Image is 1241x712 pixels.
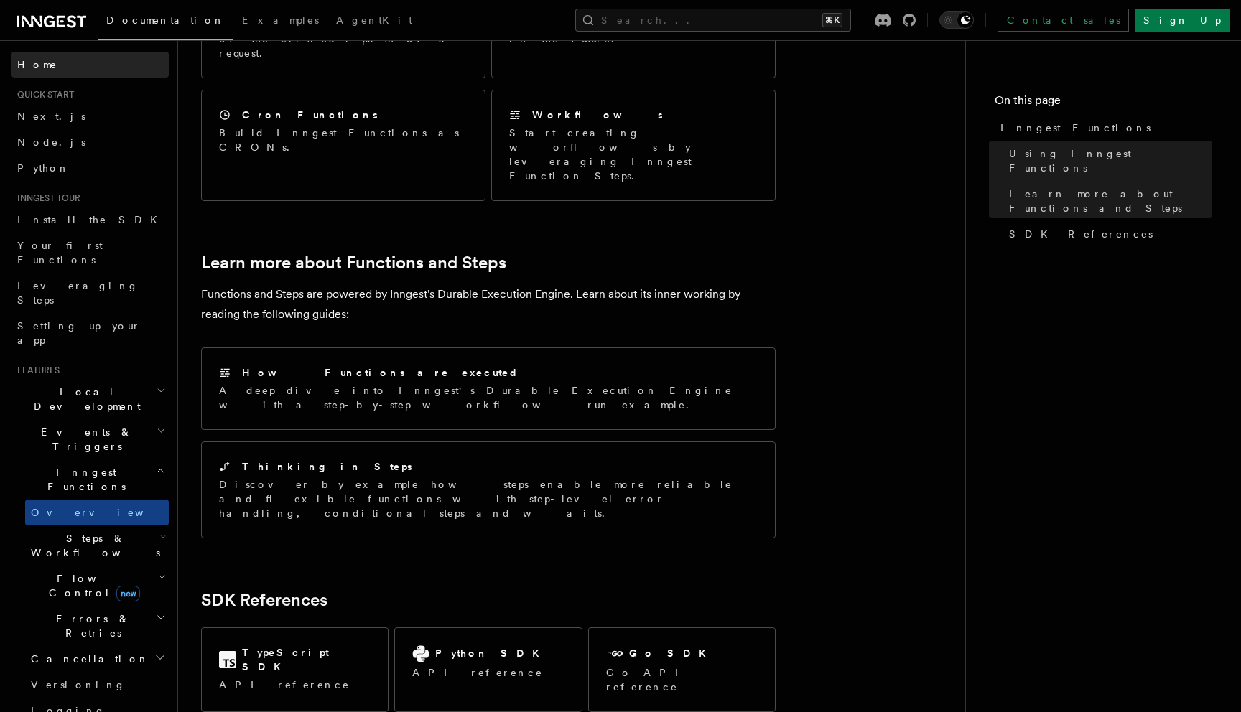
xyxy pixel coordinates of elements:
[11,155,169,181] a: Python
[201,284,776,324] p: Functions and Steps are powered by Inngest's Durable Execution Engine. Learn about its inner work...
[25,606,169,646] button: Errors & Retries
[1009,227,1153,241] span: SDK References
[1000,121,1151,135] span: Inngest Functions
[31,679,126,690] span: Versioning
[219,383,758,412] p: A deep dive into Inngest's Durable Execution Engine with a step-by-step workflow run example.
[998,9,1129,32] a: Contact sales
[1009,187,1212,215] span: Learn more about Functions and Steps
[201,90,485,201] a: Cron FunctionsBuild Inngest Functions as CRONs.
[11,89,74,100] span: Quick start
[509,126,758,183] p: Start creating worflows by leveraging Inngest Function Steps.
[201,253,506,273] a: Learn more about Functions and Steps
[1009,146,1212,175] span: Using Inngest Functions
[11,207,169,233] a: Install the SDK
[11,459,169,500] button: Inngest Functions
[219,678,371,692] p: API reference
[11,52,169,78] a: Home
[31,507,179,518] span: Overview
[575,9,851,32] button: Search...⌘K
[327,4,421,39] a: AgentKit
[233,4,327,39] a: Examples
[11,103,169,129] a: Next.js
[242,14,319,26] span: Examples
[1135,9,1230,32] a: Sign Up
[11,465,155,494] span: Inngest Functions
[995,92,1212,115] h4: On this page
[995,115,1212,141] a: Inngest Functions
[17,280,139,306] span: Leveraging Steps
[242,645,371,674] h2: TypeScript SDK
[11,419,169,459] button: Events & Triggers
[17,240,103,266] span: Your first Functions
[25,531,160,560] span: Steps & Workflows
[106,14,225,26] span: Documentation
[11,233,169,273] a: Your first Functions
[11,385,157,413] span: Local Development
[435,646,548,660] h2: Python SDK
[822,13,842,27] kbd: ⌘K
[491,90,776,201] a: WorkflowsStart creating worflows by leveraging Inngest Function Steps.
[25,525,169,566] button: Steps & Workflows
[25,612,156,640] span: Errors & Retries
[11,425,157,454] span: Events & Triggers
[219,477,758,520] p: Discover by example how steps enable more reliable and flexible functions with step-level error h...
[25,566,169,606] button: Flow Controlnew
[17,136,85,148] span: Node.js
[17,57,57,72] span: Home
[11,273,169,313] a: Leveraging Steps
[11,192,80,204] span: Inngest tour
[11,379,169,419] button: Local Development
[336,14,412,26] span: AgentKit
[629,646,715,660] h2: Go SDK
[1003,141,1212,181] a: Using Inngest Functions
[201,590,327,610] a: SDK References
[201,627,389,712] a: TypeScript SDKAPI reference
[25,571,158,600] span: Flow Control
[394,627,582,712] a: Python SDKAPI reference
[17,162,70,174] span: Python
[25,646,169,672] button: Cancellation
[1003,221,1212,247] a: SDK References
[201,347,776,430] a: How Functions are executedA deep dive into Inngest's Durable Execution Engine with a step-by-step...
[219,126,468,154] p: Build Inngest Functions as CRONs.
[116,586,140,601] span: new
[25,500,169,525] a: Overview
[242,365,519,380] h2: How Functions are executed
[939,11,974,29] button: Toggle dark mode
[11,365,60,376] span: Features
[17,320,141,346] span: Setting up your app
[606,665,758,694] p: Go API reference
[11,129,169,155] a: Node.js
[17,111,85,122] span: Next.js
[242,459,412,474] h2: Thinking in Steps
[25,672,169,698] a: Versioning
[1003,181,1212,221] a: Learn more about Functions and Steps
[532,108,663,122] h2: Workflows
[201,441,776,538] a: Thinking in StepsDiscover by example how steps enable more reliable and flexible functions with s...
[11,313,169,353] a: Setting up your app
[17,214,166,225] span: Install the SDK
[98,4,233,40] a: Documentation
[588,627,776,712] a: Go SDKGo API reference
[25,652,149,666] span: Cancellation
[412,665,548,680] p: API reference
[242,108,378,122] h2: Cron Functions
